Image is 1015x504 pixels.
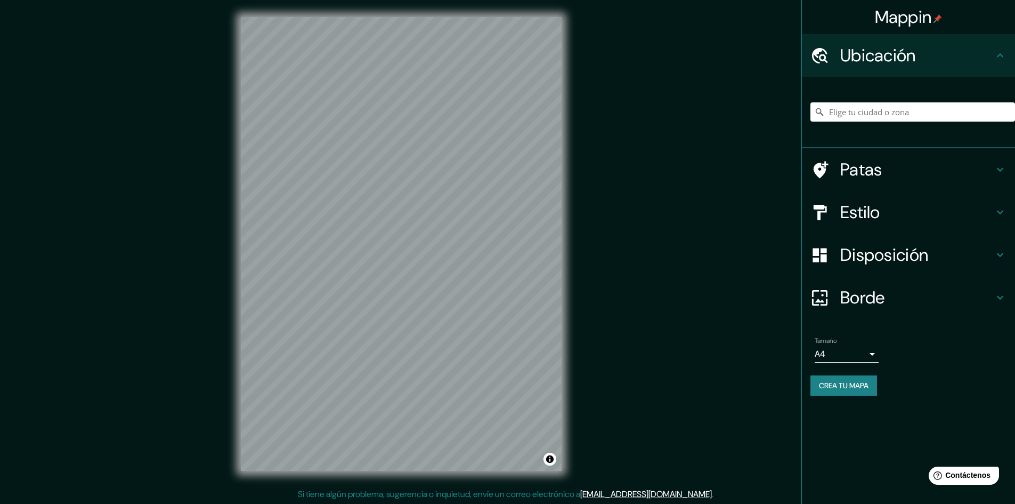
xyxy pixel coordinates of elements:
div: A4 [815,346,879,363]
div: Borde [802,276,1015,319]
font: Ubicación [840,44,916,67]
input: Elige tu ciudad o zona [810,102,1015,122]
img: pin-icon.png [933,14,942,23]
font: A4 [815,348,825,359]
font: . [713,488,715,500]
div: Patas [802,148,1015,191]
font: Tamaño [815,337,837,345]
font: Borde [840,286,885,309]
iframe: Lanzador de widgets de ayuda [920,462,1003,492]
font: Estilo [840,201,880,223]
canvas: Mapa [241,17,562,471]
div: Ubicación [802,34,1015,77]
div: Estilo [802,191,1015,234]
div: Disposición [802,234,1015,276]
button: Activar o desactivar atribución [543,453,556,466]
font: Disposición [840,244,928,266]
font: Si tiene algún problema, sugerencia o inquietud, envíe un correo electrónico a [298,489,580,500]
font: Patas [840,158,882,181]
font: Crea tu mapa [819,381,868,390]
a: [EMAIL_ADDRESS][DOMAIN_NAME] [580,489,712,500]
font: . [715,488,717,500]
font: . [712,489,713,500]
button: Crea tu mapa [810,375,877,396]
font: Mappin [875,6,932,28]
